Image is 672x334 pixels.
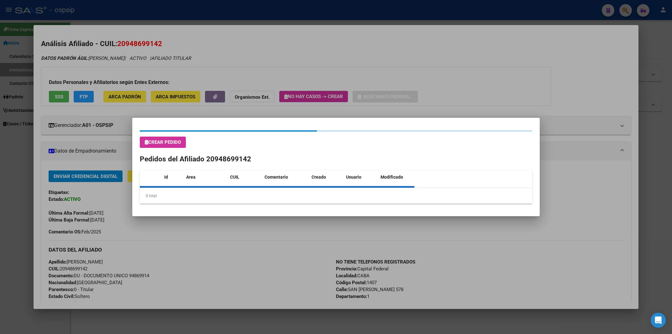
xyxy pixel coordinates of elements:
span: Area [186,175,196,180]
datatable-header-cell: Area [184,170,228,191]
datatable-header-cell: Comentario [262,170,309,191]
span: Modificado [381,175,403,180]
span: Comentario [265,175,288,180]
h2: Pedidos del Afiliado 20948699142 [140,154,532,164]
datatable-header-cell: Creado [309,170,344,191]
datatable-header-cell: Usuario [344,170,378,191]
span: Id [164,175,168,180]
span: Crear Pedido [145,139,181,145]
datatable-header-cell: Modificado [378,170,412,191]
div: 0 total [140,188,532,204]
datatable-header-cell: Usuario Modificado [412,170,447,191]
button: Crear Pedido [140,137,186,148]
datatable-header-cell: Id [162,170,184,191]
div: Open Intercom Messenger [651,313,666,328]
datatable-header-cell: CUIL [228,170,262,191]
span: Creado [312,175,326,180]
span: Usuario [346,175,361,180]
span: CUIL [230,175,239,180]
